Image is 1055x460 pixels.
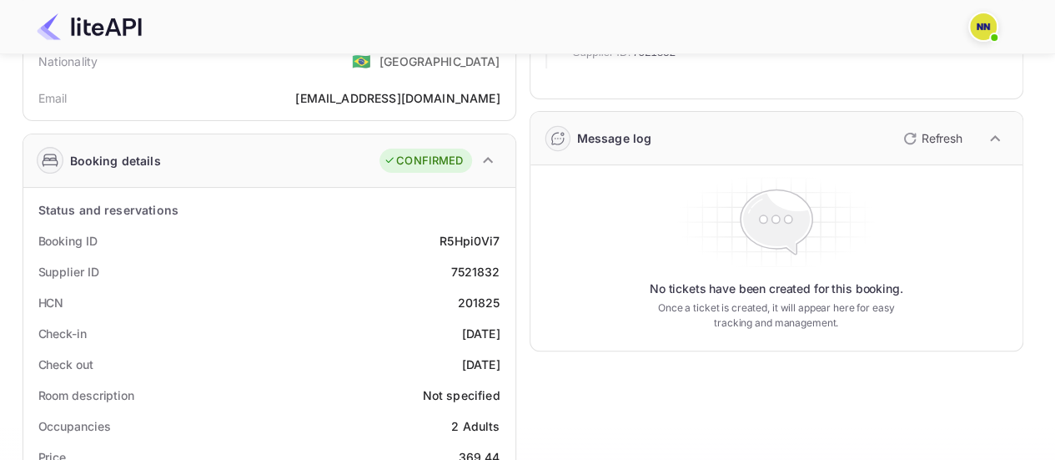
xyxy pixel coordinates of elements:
[450,263,500,281] div: 7521832
[38,417,111,435] div: Occupancies
[970,13,997,40] img: N/A N/A
[38,263,99,281] div: Supplier ID
[38,53,98,70] div: Nationality
[922,129,962,147] p: Refresh
[38,201,178,219] div: Status and reservations
[645,301,908,331] p: Once a ticket is created, it will appear here for easy tracking and management.
[650,281,903,297] p: No tickets have been created for this booking.
[38,89,68,107] div: Email
[458,294,500,311] div: 201825
[38,232,98,250] div: Booking ID
[38,294,64,311] div: HCN
[577,129,652,147] div: Message log
[38,325,87,342] div: Check-in
[462,325,500,342] div: [DATE]
[893,125,969,152] button: Refresh
[440,232,500,250] div: R5Hpi0Vi7
[38,387,134,404] div: Room description
[37,13,142,40] img: LiteAPI Logo
[70,152,161,169] div: Booking details
[384,153,463,169] div: CONFIRMED
[352,46,371,76] span: United States
[462,356,500,373] div: [DATE]
[379,53,500,70] div: [GEOGRAPHIC_DATA]
[295,89,500,107] div: [EMAIL_ADDRESS][DOMAIN_NAME]
[38,356,93,373] div: Check out
[423,387,500,404] div: Not specified
[451,417,500,435] div: 2 Adults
